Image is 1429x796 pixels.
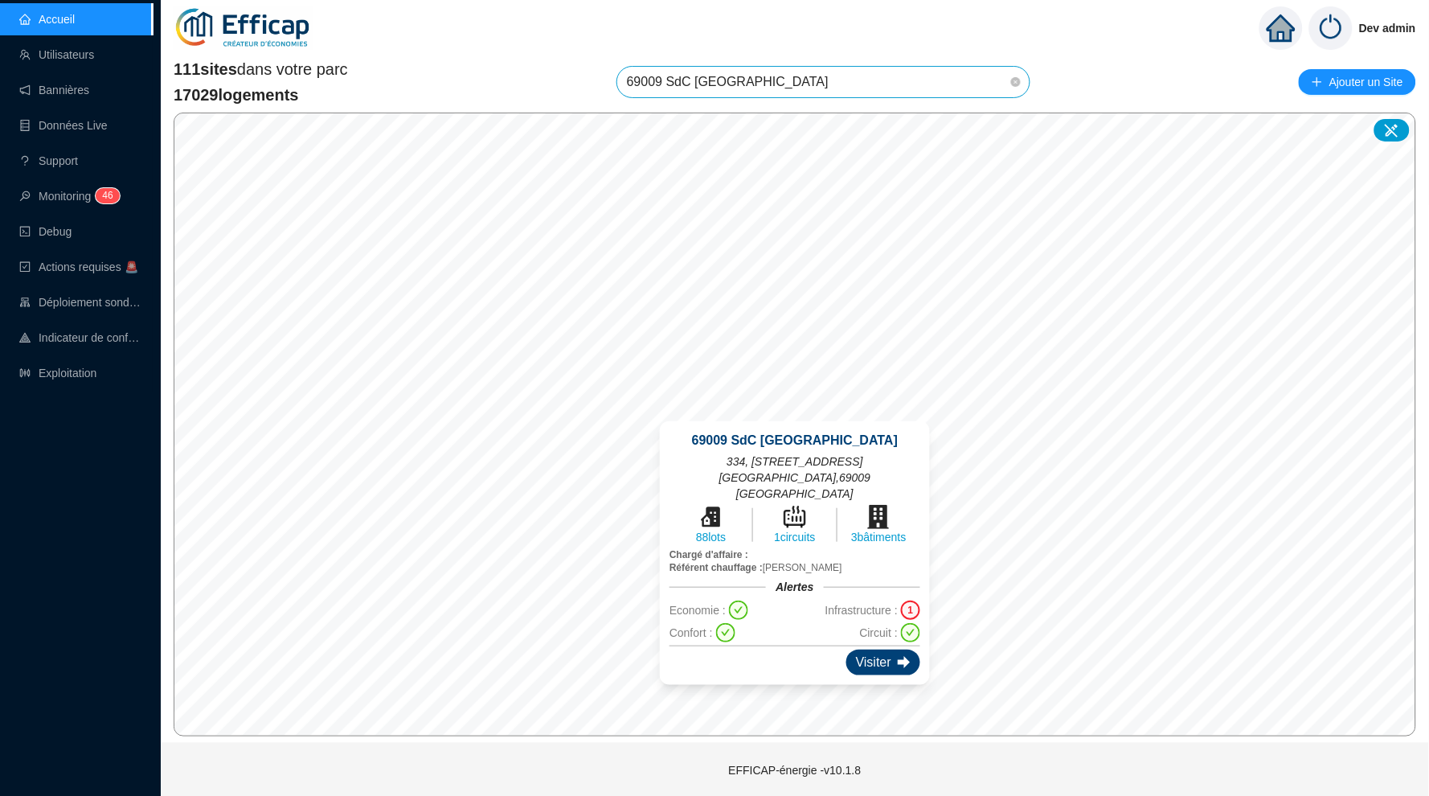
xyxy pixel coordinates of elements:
a: notificationBannières [19,84,89,96]
span: 3 bâtiments [848,529,910,545]
a: databaseDonnées Live [19,119,108,132]
a: codeDebug [19,225,72,238]
span: EFFICAP-énergie - v10.1.8 [729,764,862,777]
span: 334, [STREET_ADDRESS] [GEOGRAPHIC_DATA] , 69009 [GEOGRAPHIC_DATA] [669,453,920,502]
div: Alertes [766,579,823,595]
span: Infrastructure : [825,602,898,618]
span: dans votre parc [174,58,348,80]
img: power [1309,6,1353,50]
span: 69009 SdC [GEOGRAPHIC_DATA] [692,431,898,450]
span: Référent chauffage : [669,562,763,573]
a: clusterDéploiement sondes [19,296,141,309]
span: Circuit : [860,625,898,641]
button: Ajouter un Site [1299,69,1416,95]
span: check-circle [729,601,748,620]
span: Actions requises 🚨 [39,261,138,273]
span: 88 lots [696,529,726,545]
span: Economie : [669,602,726,618]
div: 1 [901,601,920,620]
span: check-circle [901,623,920,642]
canvas: Map [174,113,1415,736]
span: Dev admin [1359,2,1416,54]
span: Confort : [669,625,713,641]
span: 4 [102,190,108,201]
span: check-circle [716,623,735,642]
span: 6 [108,190,113,201]
a: monitorMonitoring46 [19,190,115,203]
span: close-circle [1011,77,1021,87]
span: 111 sites [174,60,237,78]
a: questionSupport [19,154,78,167]
span: Ajouter un Site [1329,71,1403,93]
a: homeAccueil [19,13,75,26]
span: 69009 SdC Balmont Ouest [627,67,1020,97]
span: home [1267,14,1296,43]
sup: 46 [96,188,119,203]
span: plus [1312,76,1323,88]
span: [PERSON_NAME] [669,561,920,574]
a: slidersExploitation [19,367,96,380]
span: check-square [19,261,31,273]
a: teamUtilisateurs [19,48,94,61]
span: 1 circuits [774,529,815,545]
a: heat-mapIndicateur de confort [19,331,141,344]
div: Visiter [846,650,920,675]
span: Chargé d'affaire : [669,549,748,560]
span: 17029 logements [174,84,348,106]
